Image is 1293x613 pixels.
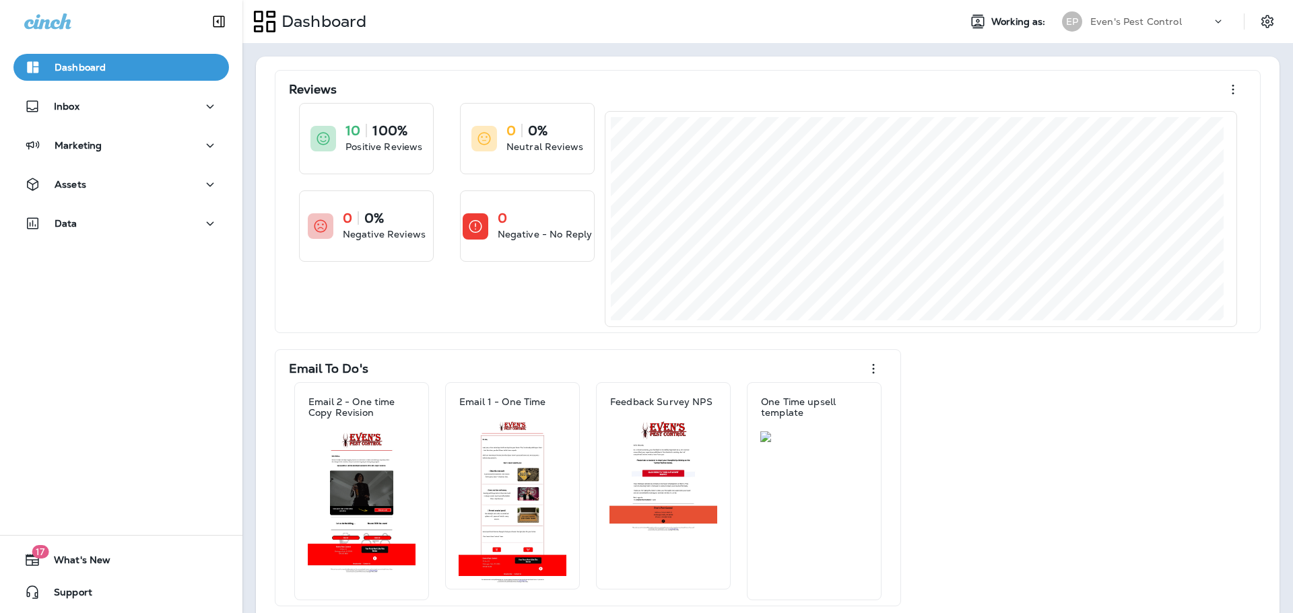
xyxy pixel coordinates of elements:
span: What's New [40,554,110,571]
p: Email 2 - One time Copy Revision [308,396,415,418]
p: 0% [528,124,548,137]
button: Data [13,210,229,237]
p: Positive Reviews [345,140,422,153]
span: 17 [32,545,48,558]
p: Dashboard [276,11,366,32]
span: Working as: [991,16,1049,28]
p: One Time upsell template [761,396,867,418]
p: 100% [372,124,407,137]
button: Settings [1255,9,1280,34]
p: Dashboard [55,62,106,73]
button: Marketing [13,132,229,159]
button: 17What's New [13,546,229,573]
p: Feedback Survey NPS [610,396,712,407]
div: EP [1062,11,1082,32]
button: Support [13,579,229,606]
p: 0 [343,211,352,225]
span: Support [40,587,92,603]
p: 10 [345,124,360,137]
button: Dashboard [13,54,229,81]
p: 0 [498,211,507,225]
p: Negative - No Reply [498,227,593,241]
img: 6e35e749-77fb-45f3-9e5d-48578cc40608.jpg [609,421,717,532]
p: 0% [364,211,384,225]
img: ae4d6337-6afc-44fd-84c2-15d50dfc6a11.jpg [308,431,416,573]
p: Neutral Reviews [506,140,583,153]
button: Inbox [13,93,229,120]
p: Even's Pest Control [1090,16,1182,27]
p: Reviews [289,83,337,96]
p: Assets [55,179,86,190]
p: Marketing [55,140,102,151]
p: Inbox [54,101,79,112]
p: Negative Reviews [343,227,426,241]
button: Assets [13,171,229,198]
img: 43b0cc78-682b-4846-823e-06ca665c9a1e.jpg [459,421,566,583]
p: Email 1 - One Time [459,396,546,407]
p: Email To Do's [289,362,368,375]
p: 0 [506,124,516,137]
img: 7cf6854b-8d61-4e98-8d38-3c5fb7be58e3.jpg [760,431,868,442]
p: Data [55,218,77,229]
button: Collapse Sidebar [200,8,238,35]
